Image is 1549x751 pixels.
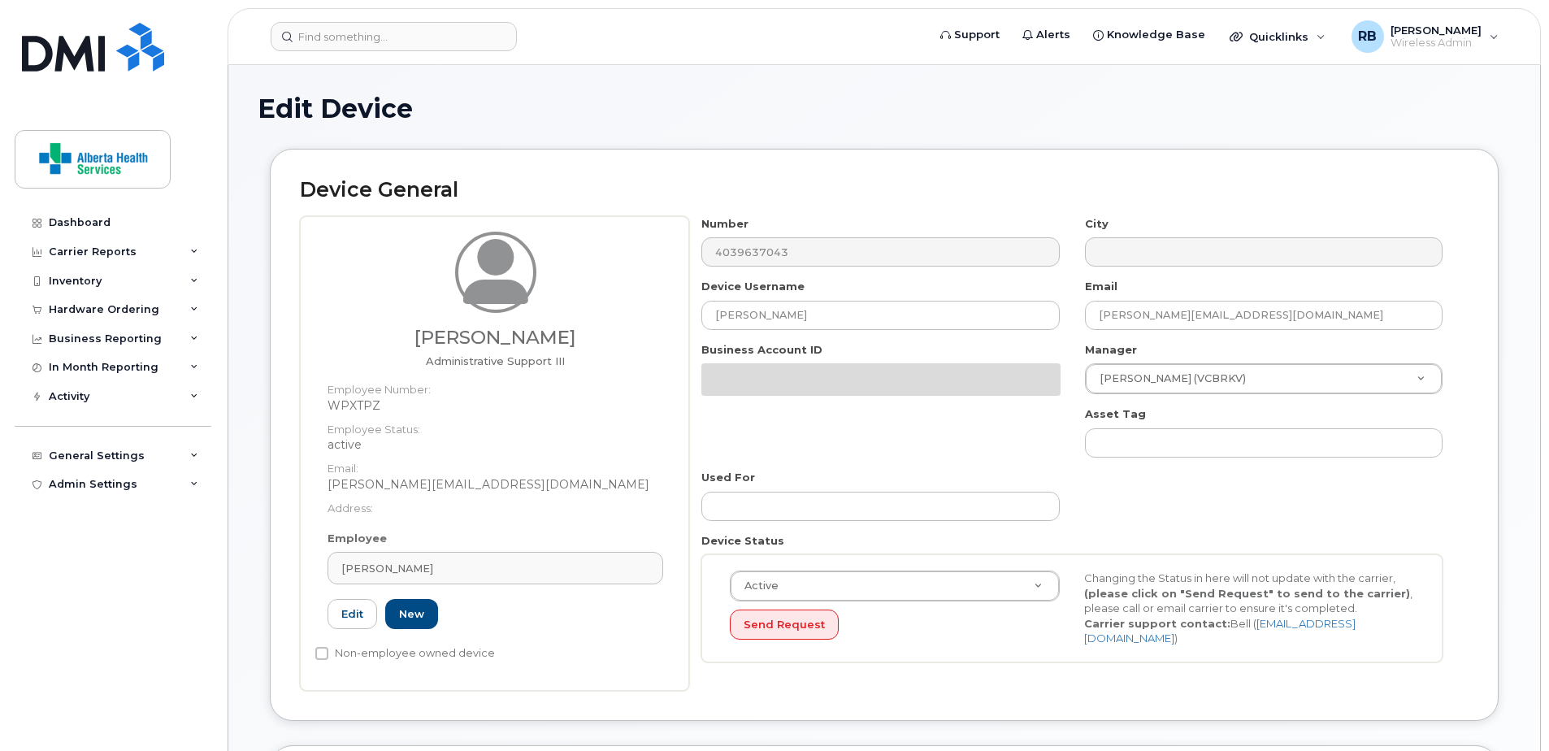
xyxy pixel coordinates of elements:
[300,179,1469,202] h2: Device General
[328,328,663,348] h3: [PERSON_NAME]
[341,561,433,576] span: [PERSON_NAME]
[1085,342,1137,358] label: Manager
[328,397,663,414] dd: WPXTPZ
[328,531,387,546] label: Employee
[701,470,755,485] label: Used For
[258,94,1511,123] h1: Edit Device
[730,610,839,640] button: Send Request
[735,579,779,593] span: Active
[328,453,663,476] dt: Email:
[328,374,663,397] dt: Employee Number:
[328,476,663,493] dd: [PERSON_NAME][EMAIL_ADDRESS][DOMAIN_NAME]
[701,279,805,294] label: Device Username
[328,436,663,453] dd: active
[1085,279,1117,294] label: Email
[328,552,663,584] a: [PERSON_NAME]
[1072,571,1426,646] div: Changing the Status in here will not update with the carrier, , please call or email carrier to e...
[315,644,495,663] label: Non-employee owned device
[1090,371,1246,386] span: [PERSON_NAME] (VCBRKV)
[328,599,377,629] a: Edit
[1085,216,1109,232] label: City
[1085,406,1146,422] label: Asset Tag
[701,342,822,358] label: Business Account ID
[328,414,663,437] dt: Employee Status:
[1084,617,1356,645] a: [EMAIL_ADDRESS][DOMAIN_NAME]
[701,216,748,232] label: Number
[385,599,438,629] a: New
[1086,364,1442,393] a: [PERSON_NAME] (VCBRKV)
[426,354,565,367] span: Job title
[731,571,1059,601] a: Active
[315,647,328,660] input: Non-employee owned device
[1084,587,1410,600] strong: (please click on "Send Request" to send to the carrier)
[701,533,784,549] label: Device Status
[1084,617,1230,630] strong: Carrier support contact:
[328,493,663,516] dt: Address:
